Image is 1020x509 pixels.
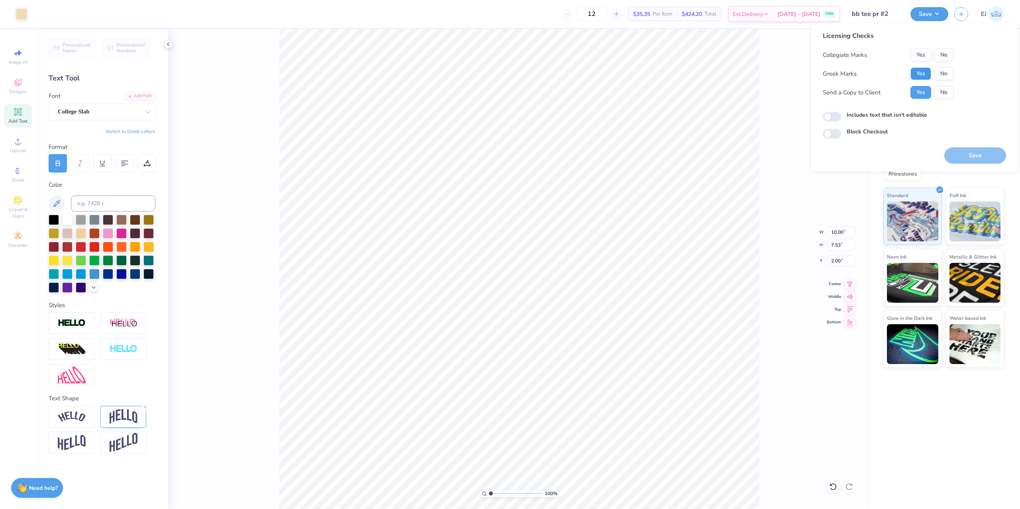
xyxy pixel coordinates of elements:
input: e.g. 7428 c [71,196,155,211]
span: Personalized Names [63,42,91,53]
img: Shadow [110,318,137,328]
img: Puff Ink [949,202,1001,241]
button: No [934,49,953,61]
input: Untitled Design [846,6,904,22]
img: Rise [110,433,137,452]
span: $35.35 [633,10,650,18]
span: Image AI [9,59,27,65]
div: Styles [49,301,155,310]
button: Yes [910,67,931,80]
img: Arc [58,411,86,422]
div: Licensing Checks [823,31,953,41]
div: Greek Marks [823,69,857,78]
span: Decorate [8,242,27,249]
input: – – [576,7,607,21]
span: Center [827,281,841,287]
img: Metallic & Glitter Ink [949,263,1001,303]
button: Save [910,7,948,21]
span: Per Item [653,10,672,18]
div: Text Shape [49,394,155,403]
div: Send a Copy to Client [823,88,881,97]
span: EJ [981,10,987,19]
span: Metallic & Glitter Ink [949,253,996,261]
span: Puff Ink [949,191,966,200]
span: Add Text [8,118,27,124]
img: Arch [110,409,137,424]
label: Font [49,92,61,101]
span: Total [704,10,716,18]
button: Yes [910,86,931,99]
div: Color [49,180,155,190]
span: FREE [825,11,834,17]
img: Negative Space [110,345,137,354]
div: Add Font [124,92,155,101]
img: Stroke [58,319,86,328]
span: Bottom [827,319,841,325]
span: Designs [9,88,27,95]
span: Standard [887,191,908,200]
img: Edgardo Jr [989,6,1004,22]
img: Neon Ink [887,263,938,303]
div: Collegiate Marks [823,51,867,60]
img: Free Distort [58,366,86,384]
button: Switch to Greek Letters [106,128,155,135]
button: No [934,86,953,99]
span: Middle [827,294,841,300]
button: No [934,67,953,80]
img: 3d Illusion [58,343,86,356]
span: Glow in the Dark Ink [887,314,932,322]
span: Water based Ink [949,314,986,322]
img: Standard [887,202,938,241]
img: Water based Ink [949,324,1001,364]
img: Glow in the Dark Ink [887,324,938,364]
img: Flag [58,435,86,450]
strong: Need help? [29,484,58,492]
span: Clipart & logos [4,206,32,219]
span: Top [827,307,841,312]
span: Neon Ink [887,253,906,261]
span: Est. Delivery [733,10,763,18]
label: Includes text that isn't editable [847,111,927,119]
span: [DATE] - [DATE] [777,10,820,18]
label: Block Checkout [847,127,888,136]
span: 100 % [545,490,557,497]
button: Yes [910,49,931,61]
span: Upload [10,147,26,154]
div: Rhinestones [883,168,922,180]
span: $424.20 [682,10,702,18]
span: Personalized Numbers [117,42,145,53]
div: Text Tool [49,73,155,84]
span: Greek [12,177,24,183]
a: EJ [981,6,1004,22]
div: Format [49,143,156,152]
